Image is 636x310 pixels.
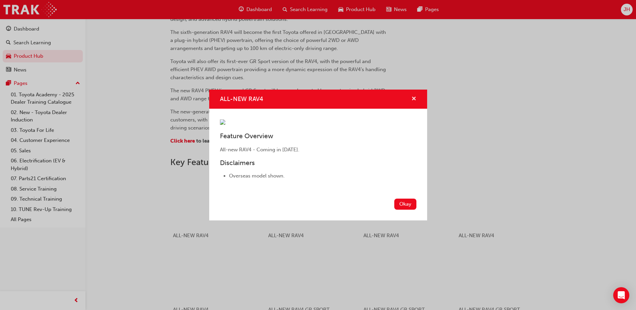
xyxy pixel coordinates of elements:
[220,159,416,167] h3: Disclaimers
[220,119,225,125] img: 10cbd300-ba6d-4233-94c7-8eda77b65312.png
[220,147,299,153] span: All-new RAV4 - Coming in [DATE].
[411,95,416,103] button: cross-icon
[411,96,416,102] span: cross-icon
[229,172,416,180] li: Overseas model shown.
[209,90,427,220] div: ALL-NEW RAV4
[394,199,416,210] button: Okay
[220,132,416,140] h3: Feature Overview
[613,287,629,303] div: Open Intercom Messenger
[220,95,263,103] span: ALL-NEW RAV4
